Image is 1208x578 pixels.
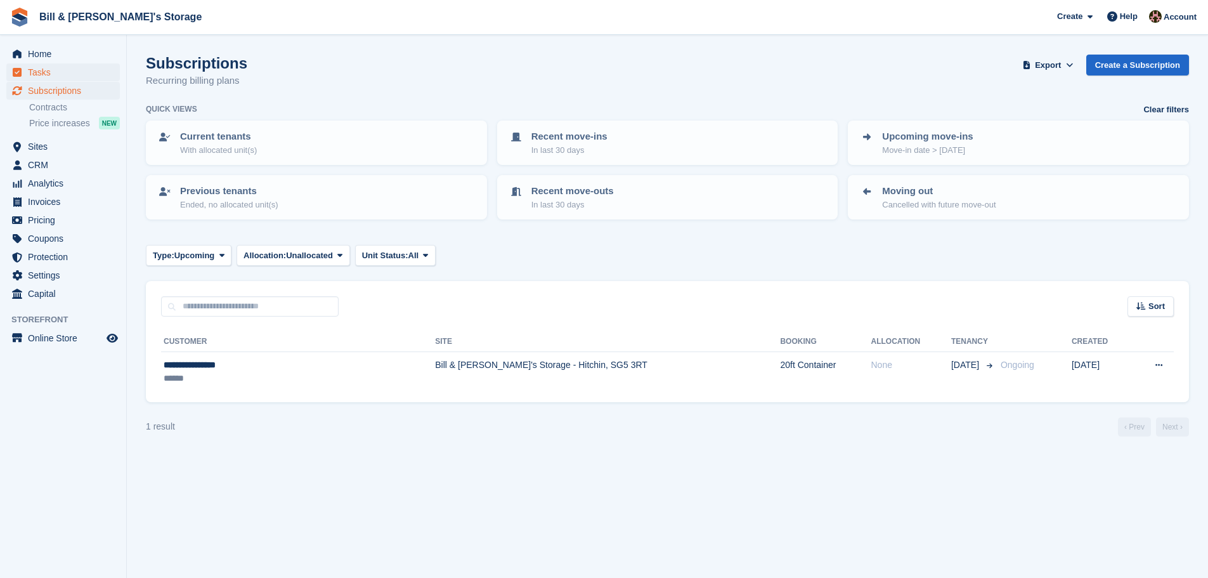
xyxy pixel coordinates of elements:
[1149,10,1162,23] img: Jack Bottesch
[10,8,29,27] img: stora-icon-8386f47178a22dfd0bd8f6a31ec36ba5ce8667c1dd55bd0f319d3a0aa187defe.svg
[780,352,871,392] td: 20ft Container
[408,249,419,262] span: All
[362,249,408,262] span: Unit Status:
[28,138,104,155] span: Sites
[6,266,120,284] a: menu
[1072,332,1131,352] th: Created
[34,6,207,27] a: Bill & [PERSON_NAME]'s Storage
[153,249,174,262] span: Type:
[161,332,435,352] th: Customer
[29,102,120,114] a: Contracts
[6,138,120,155] a: menu
[174,249,215,262] span: Upcoming
[849,176,1188,218] a: Moving out Cancelled with future move-out
[1001,360,1034,370] span: Ongoing
[1057,10,1082,23] span: Create
[28,211,104,229] span: Pricing
[871,358,951,372] div: None
[28,45,104,63] span: Home
[28,174,104,192] span: Analytics
[1143,103,1189,116] a: Clear filters
[146,55,247,72] h1: Subscriptions
[105,331,120,346] a: Preview store
[951,358,982,372] span: [DATE]
[28,285,104,303] span: Capital
[1118,417,1151,437] a: Previous
[6,211,120,229] a: menu
[355,245,436,266] button: Unit Status: All
[237,245,350,266] button: Allocation: Unallocated
[531,129,607,144] p: Recent move-ins
[6,285,120,303] a: menu
[871,332,951,352] th: Allocation
[1072,352,1131,392] td: [DATE]
[531,144,607,157] p: In last 30 days
[28,329,104,347] span: Online Store
[1164,11,1197,23] span: Account
[28,82,104,100] span: Subscriptions
[6,45,120,63] a: menu
[951,332,996,352] th: Tenancy
[286,249,333,262] span: Unallocated
[6,248,120,266] a: menu
[6,63,120,81] a: menu
[29,117,90,129] span: Price increases
[882,199,996,211] p: Cancelled with future move-out
[180,199,278,211] p: Ended, no allocated unit(s)
[1020,55,1076,76] button: Export
[849,122,1188,164] a: Upcoming move-ins Move-in date > [DATE]
[28,156,104,174] span: CRM
[6,174,120,192] a: menu
[6,82,120,100] a: menu
[28,193,104,211] span: Invoices
[147,122,486,164] a: Current tenants With allocated unit(s)
[531,199,614,211] p: In last 30 days
[28,248,104,266] span: Protection
[6,193,120,211] a: menu
[147,176,486,218] a: Previous tenants Ended, no allocated unit(s)
[531,184,614,199] p: Recent move-outs
[1086,55,1189,76] a: Create a Subscription
[780,332,871,352] th: Booking
[1148,300,1165,313] span: Sort
[180,184,278,199] p: Previous tenants
[1115,417,1192,437] nav: Page
[1156,417,1189,437] a: Next
[1120,10,1138,23] span: Help
[99,117,120,129] div: NEW
[146,74,247,88] p: Recurring billing plans
[435,352,780,392] td: Bill & [PERSON_NAME]'s Storage - Hitchin, SG5 3RT
[882,144,973,157] p: Move-in date > [DATE]
[146,103,197,115] h6: Quick views
[11,313,126,326] span: Storefront
[498,176,837,218] a: Recent move-outs In last 30 days
[180,129,257,144] p: Current tenants
[146,420,175,433] div: 1 result
[498,122,837,164] a: Recent move-ins In last 30 days
[435,332,780,352] th: Site
[146,245,231,266] button: Type: Upcoming
[6,329,120,347] a: menu
[1035,59,1061,72] span: Export
[180,144,257,157] p: With allocated unit(s)
[882,129,973,144] p: Upcoming move-ins
[28,230,104,247] span: Coupons
[882,184,996,199] p: Moving out
[6,230,120,247] a: menu
[29,116,120,130] a: Price increases NEW
[28,63,104,81] span: Tasks
[28,266,104,284] span: Settings
[6,156,120,174] a: menu
[244,249,286,262] span: Allocation:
